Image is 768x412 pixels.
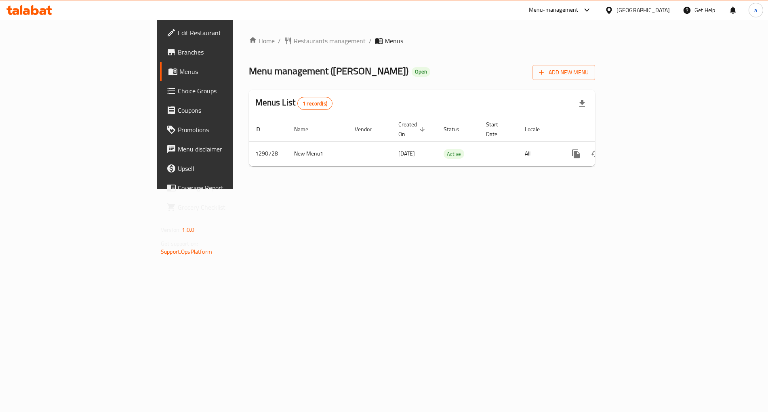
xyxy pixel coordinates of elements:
a: Edit Restaurant [160,23,285,42]
table: enhanced table [249,117,650,166]
span: Promotions [178,125,278,135]
div: Total records count [297,97,332,110]
span: Version: [161,225,181,235]
span: Status [444,124,470,134]
a: Coverage Report [160,178,285,198]
span: Get support on: [161,238,198,249]
a: Branches [160,42,285,62]
a: Menus [160,62,285,81]
th: Actions [560,117,650,142]
span: Menus [385,36,403,46]
span: Edit Restaurant [178,28,278,38]
span: 1.0.0 [182,225,194,235]
div: Open [412,67,430,77]
span: Branches [178,47,278,57]
span: Active [444,149,464,159]
span: Created On [398,120,427,139]
span: Add New Menu [539,67,589,78]
span: Grocery Checklist [178,202,278,212]
a: Coupons [160,101,285,120]
span: Upsell [178,164,278,173]
span: Start Date [486,120,509,139]
div: Export file [572,94,592,113]
span: Coupons [178,105,278,115]
span: 1 record(s) [298,100,332,107]
span: Choice Groups [178,86,278,96]
td: New Menu1 [288,141,348,166]
span: Locale [525,124,550,134]
span: [DATE] [398,148,415,159]
div: [GEOGRAPHIC_DATA] [617,6,670,15]
button: Change Status [586,144,605,164]
a: Promotions [160,120,285,139]
span: Coverage Report [178,183,278,193]
span: Name [294,124,319,134]
a: Menu disclaimer [160,139,285,159]
span: Vendor [355,124,382,134]
button: Add New Menu [532,65,595,80]
a: Choice Groups [160,81,285,101]
a: Upsell [160,159,285,178]
a: Grocery Checklist [160,198,285,217]
span: Menus [179,67,278,76]
li: / [369,36,372,46]
td: - [480,141,518,166]
span: Menu disclaimer [178,144,278,154]
span: Open [412,68,430,75]
a: Restaurants management [284,36,366,46]
td: All [518,141,560,166]
h2: Menus List [255,97,332,110]
nav: breadcrumb [249,36,595,46]
button: more [566,144,586,164]
span: Restaurants management [294,36,366,46]
span: Menu management ( [PERSON_NAME] ) [249,62,408,80]
span: ID [255,124,271,134]
span: a [754,6,757,15]
div: Menu-management [529,5,579,15]
a: Support.OpsPlatform [161,246,212,257]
